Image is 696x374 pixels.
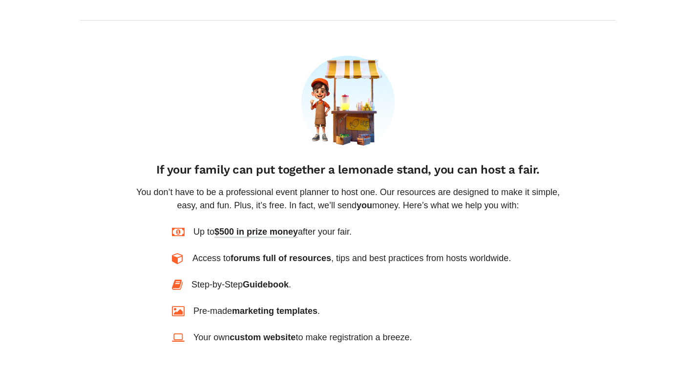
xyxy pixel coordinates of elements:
[301,56,395,150] img: 0-d9c7337e5939766b5bd83be7aff25bd29fdf7b076bbb7defacbb3d475400110f.png
[357,200,372,210] span: you
[214,227,298,238] span: $500 in prize money
[232,306,317,316] span: marketing templates
[126,186,570,212] p: You don’t have to be a professional event planner to host one. Our resources are designed to make...
[191,278,291,291] div: Step-by-Step .
[126,163,570,177] h4: If your family can put together a lemonade stand, you can host a fair.
[231,253,331,263] span: forums full of resources
[243,280,289,289] span: Guidebook
[193,305,320,318] div: Pre-made .
[192,252,511,265] div: Access to , tips and best practices from hosts worldwide.
[193,331,412,344] div: Your own to make registration a breeze.
[230,332,295,342] span: custom website
[193,225,352,239] div: Up to after your fair.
